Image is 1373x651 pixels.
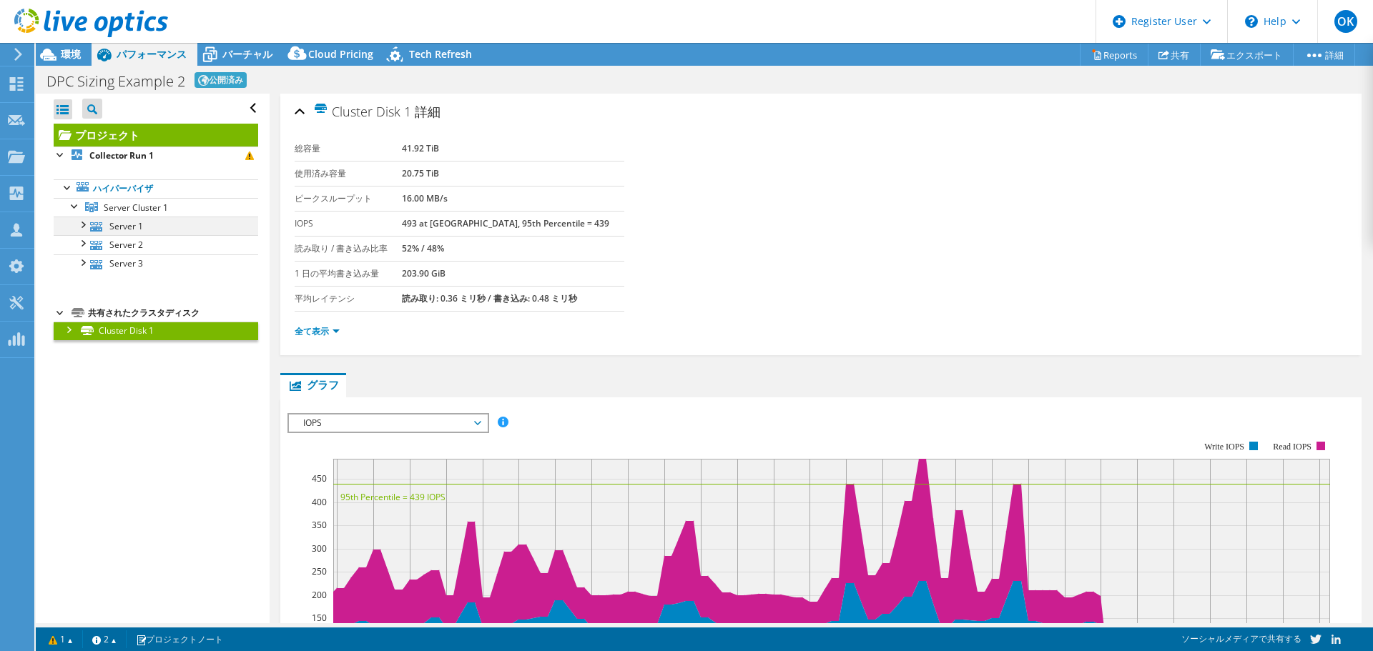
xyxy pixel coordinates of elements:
[1080,44,1148,66] a: Reports
[312,519,327,531] text: 350
[312,542,327,555] text: 300
[312,565,327,577] text: 250
[402,167,439,179] b: 20.75 TiB
[409,47,472,61] span: Tech Refresh
[312,589,327,601] text: 200
[46,74,185,89] h1: DPC Sizing Example 2
[312,612,327,624] text: 150
[415,103,441,120] span: 詳細
[54,217,258,235] a: Server 1
[402,192,448,204] b: 16.00 MB/s
[312,496,327,508] text: 400
[61,47,81,61] span: 環境
[126,630,233,648] a: プロジェクトノート
[1148,44,1201,66] a: 共有
[295,141,402,156] label: 総容量
[1181,632,1301,645] span: ソーシャルメディアで共有する
[54,322,258,340] a: Cluster Disk 1
[313,103,411,119] span: Cluster Disk 1
[104,202,168,214] span: Server Cluster 1
[402,217,609,229] b: 493 at [GEOGRAPHIC_DATA], 95th Percentile = 439
[295,192,402,206] label: ピークスループット
[88,304,258,322] div: 共有されたクラスタディスク
[1334,10,1357,33] span: OK
[54,124,258,146] a: プロジェクト
[402,292,577,304] b: 読み取り: 0.36 ミリ秒 / 書き込み: 0.48 ミリ秒
[340,491,446,503] text: 95th Percentile = 439 IOPS
[195,72,247,88] span: 公開済み
[312,472,327,484] text: 450
[222,47,272,61] span: バーチャル
[308,47,373,61] span: Cloud Pricing
[295,242,402,256] label: 読み取り / 書き込み比率
[1274,442,1312,452] text: Read IOPS
[117,47,187,61] span: パフォーマンス
[295,325,340,337] a: 全て表示
[54,198,258,217] a: Server Cluster 1
[54,254,258,273] a: Server 3
[82,630,127,648] a: 2
[295,292,402,306] label: 平均レイテンシ
[1245,15,1258,28] svg: \n
[1293,44,1355,66] a: 詳細
[402,267,446,279] b: 203.90 GiB
[295,217,402,231] label: IOPS
[402,242,444,254] b: 52% / 48%
[1200,44,1294,66] a: エクスポート
[287,377,339,392] span: グラフ
[295,167,402,181] label: 使用済み容量
[54,235,258,254] a: Server 2
[39,630,83,648] a: 1
[296,414,480,432] span: IOPS
[89,149,154,161] b: Collector Run 1
[295,267,402,281] label: 1 日の平均書き込み量
[1204,442,1244,452] text: Write IOPS
[54,179,258,198] a: ハイパーバイザ
[54,146,258,165] a: Collector Run 1
[402,142,439,154] b: 41.92 TiB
